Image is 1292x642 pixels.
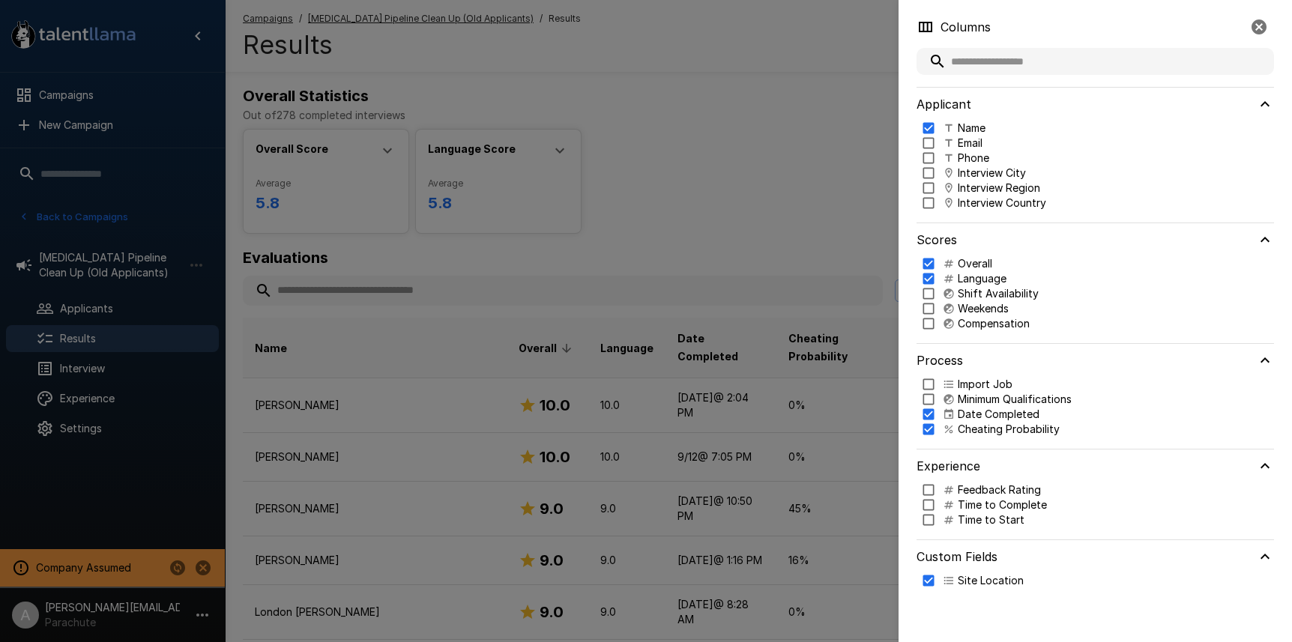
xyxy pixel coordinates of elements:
h6: Applicant [917,94,971,115]
p: Minimum Qualifications [958,392,1072,407]
p: Columns [941,18,991,36]
p: Language [958,271,1006,286]
p: Feedback Rating [958,482,1041,497]
p: Time to Complete [958,497,1047,512]
p: Cheating Probability [958,422,1060,437]
p: Email [958,136,982,151]
p: Overall [958,256,992,271]
h6: Experience [917,455,980,476]
p: Interview City [958,166,1026,181]
p: Interview Country [958,196,1046,211]
h6: Scores [917,229,957,250]
p: Site Location [958,573,1024,588]
p: Shift Availability [958,286,1039,301]
p: Name [958,121,985,136]
p: Weekends [958,301,1009,316]
h6: Custom Fields [917,546,997,567]
p: Date Completed [958,407,1039,422]
p: Compensation [958,316,1030,331]
h6: Process [917,350,963,371]
p: Time to Start [958,512,1024,527]
p: Interview Region [958,181,1040,196]
p: Phone [958,151,989,166]
p: Import Job [958,377,1012,392]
